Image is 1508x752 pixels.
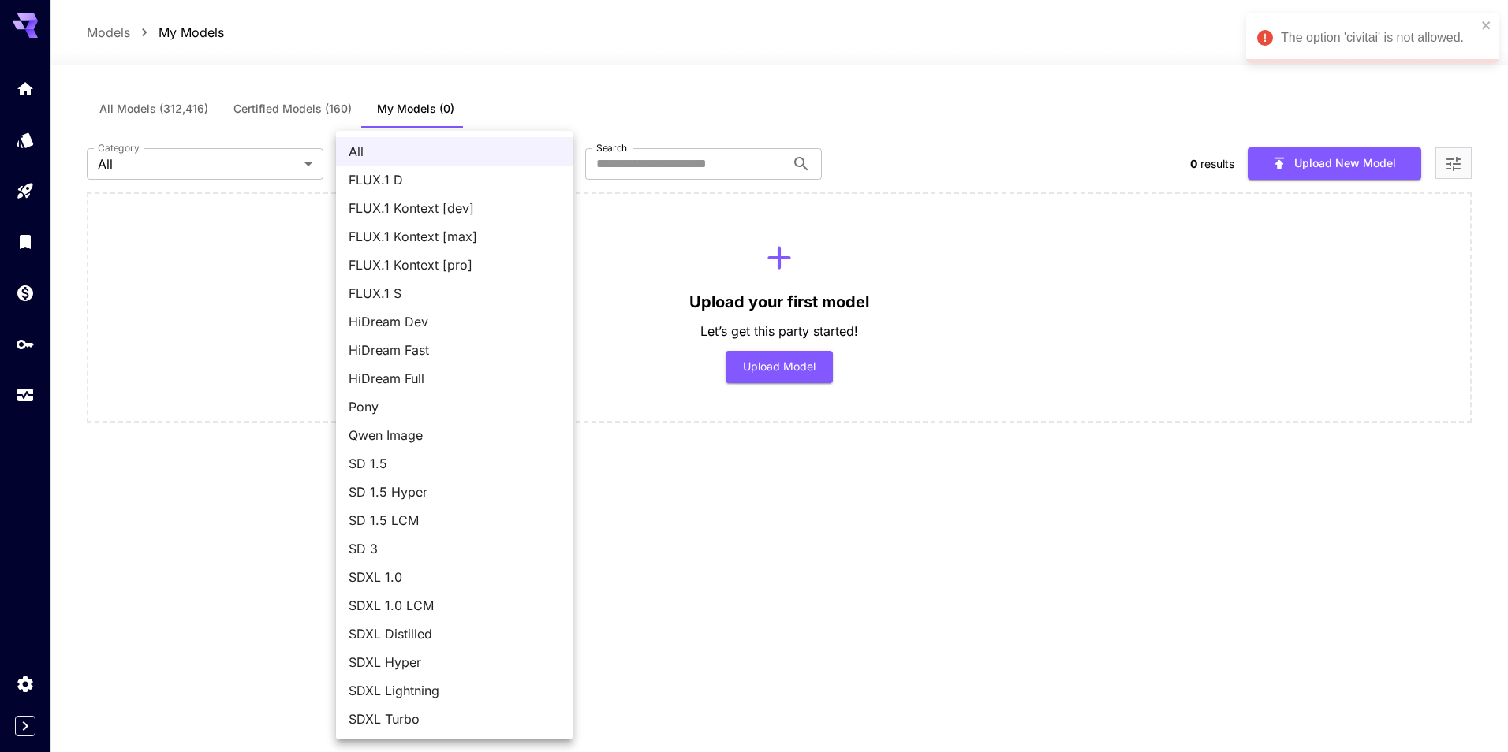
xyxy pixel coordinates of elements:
[349,284,560,303] span: FLUX.1 S
[349,199,560,218] span: FLUX.1 Kontext [dev]
[1281,28,1476,47] div: The option 'civitai' is not allowed.
[349,709,560,728] span: SDXL Turbo
[349,312,560,331] span: HiDream Dev
[349,341,560,359] span: HiDream Fast
[349,568,560,586] span: SDXL 1.0
[349,539,560,558] span: SD 3
[349,426,560,445] span: Qwen Image
[349,142,560,161] span: All
[349,397,560,416] span: Pony
[349,170,560,189] span: FLUX.1 D
[349,227,560,246] span: FLUX.1 Kontext [max]
[1155,118,1508,752] iframe: Chat Widget
[349,369,560,388] span: HiDream Full
[349,596,560,615] span: SDXL 1.0 LCM
[349,454,560,473] span: SD 1.5
[349,681,560,700] span: SDXL Lightning
[349,255,560,274] span: FLUX.1 Kontext [pro]
[349,653,560,672] span: SDXL Hyper
[349,624,560,643] span: SDXL Distilled
[349,482,560,501] span: SD 1.5 Hyper
[1481,19,1492,32] button: close
[349,511,560,530] span: SD 1.5 LCM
